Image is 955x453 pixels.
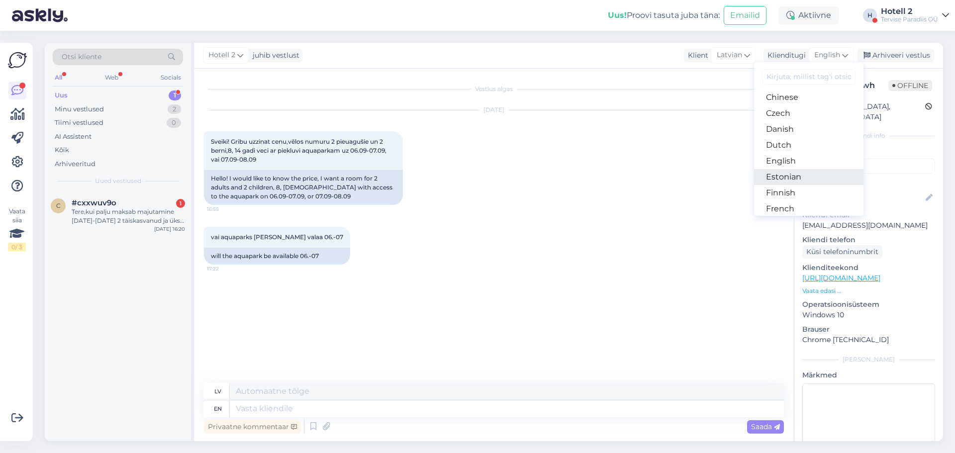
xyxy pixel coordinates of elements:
div: Kliendi info [802,131,935,140]
div: Klient [684,50,708,61]
span: Hotell 2 [208,50,235,61]
div: Küsi telefoninumbrit [802,245,882,259]
span: Sveiki! Gribu uzzinat cenu,vēlos numuru 2 pieuagušie un 2 berni,8, 14 gadi veci ar piekluvi aquap... [211,138,388,163]
input: Kirjuta, millist tag'i otsid [762,69,856,85]
div: 0 / 3 [8,243,26,252]
div: Socials [159,71,183,84]
div: Uus [55,91,68,100]
a: English [754,153,863,169]
a: Estonian [754,169,863,185]
p: Operatsioonisüsteem [802,299,935,310]
a: Danish [754,121,863,137]
a: Dutch [754,137,863,153]
div: Arhiveeri vestlus [858,49,934,62]
b: Uus! [608,10,627,20]
div: [DATE] [204,105,784,114]
div: 1 [176,199,185,208]
p: Vaata edasi ... [802,286,935,295]
input: Lisa tag [802,159,935,174]
div: Hotell 2 [881,7,938,15]
div: lv [214,383,221,400]
div: Tiimi vestlused [55,118,103,128]
div: [GEOGRAPHIC_DATA], [GEOGRAPHIC_DATA] [805,101,925,122]
span: 16:55 [207,205,244,213]
a: [URL][DOMAIN_NAME] [802,273,880,282]
div: [PERSON_NAME] [802,355,935,364]
div: 2 [168,104,181,114]
p: Märkmed [802,370,935,380]
a: Hotell 2Tervise Paradiis OÜ [881,7,949,23]
p: Brauser [802,324,935,335]
div: Arhiveeritud [55,159,95,169]
input: Lisa nimi [803,192,924,203]
a: French [754,201,863,217]
div: en [214,400,222,417]
img: Askly Logo [8,51,27,70]
div: Vestlus algas [204,85,784,93]
span: Saada [751,422,780,431]
a: Finnish [754,185,863,201]
p: Kliendi telefon [802,235,935,245]
div: Klienditugi [764,50,806,61]
div: Tere,kui palju maksab majutamine [DATE]-[DATE] 2 täiskasvanud ja üks laps 2a. [72,207,185,225]
span: Uued vestlused [95,177,141,185]
span: English [814,50,840,61]
div: Aktiivne [778,6,839,24]
div: juhib vestlust [249,50,299,61]
p: Kliendi email [802,210,935,220]
div: Minu vestlused [55,104,104,114]
p: Kliendi nimi [802,178,935,188]
div: Hello! I would like to know the price, I want a room for 2 adults and 2 children, 8, [DEMOGRAPHIC... [204,170,403,205]
div: H [863,8,877,22]
div: Privaatne kommentaar [204,420,301,434]
p: Kliendi tag'id [802,146,935,157]
div: Tervise Paradiis OÜ [881,15,938,23]
p: [EMAIL_ADDRESS][DOMAIN_NAME] [802,220,935,231]
span: 17:22 [207,265,244,272]
div: 1 [169,91,181,100]
div: [DATE] 16:20 [154,225,185,233]
div: Web [103,71,120,84]
span: Latvian [717,50,742,61]
div: All [53,71,64,84]
p: Klienditeekond [802,263,935,273]
div: will the aquapark be available 06.-07 [204,248,350,265]
div: Kõik [55,145,69,155]
button: Emailid [724,6,766,25]
div: AI Assistent [55,132,92,142]
a: Chinese [754,90,863,105]
span: vai aquaparks [PERSON_NAME] valaa 06.-07 [211,233,343,241]
div: 0 [167,118,181,128]
span: Offline [888,80,932,91]
span: c [56,202,61,209]
p: Windows 10 [802,310,935,320]
p: Chrome [TECHNICAL_ID] [802,335,935,345]
a: Czech [754,105,863,121]
span: Otsi kliente [62,52,101,62]
div: Proovi tasuta juba täna: [608,9,720,21]
span: #cxxwuv9o [72,198,116,207]
div: Vaata siia [8,207,26,252]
